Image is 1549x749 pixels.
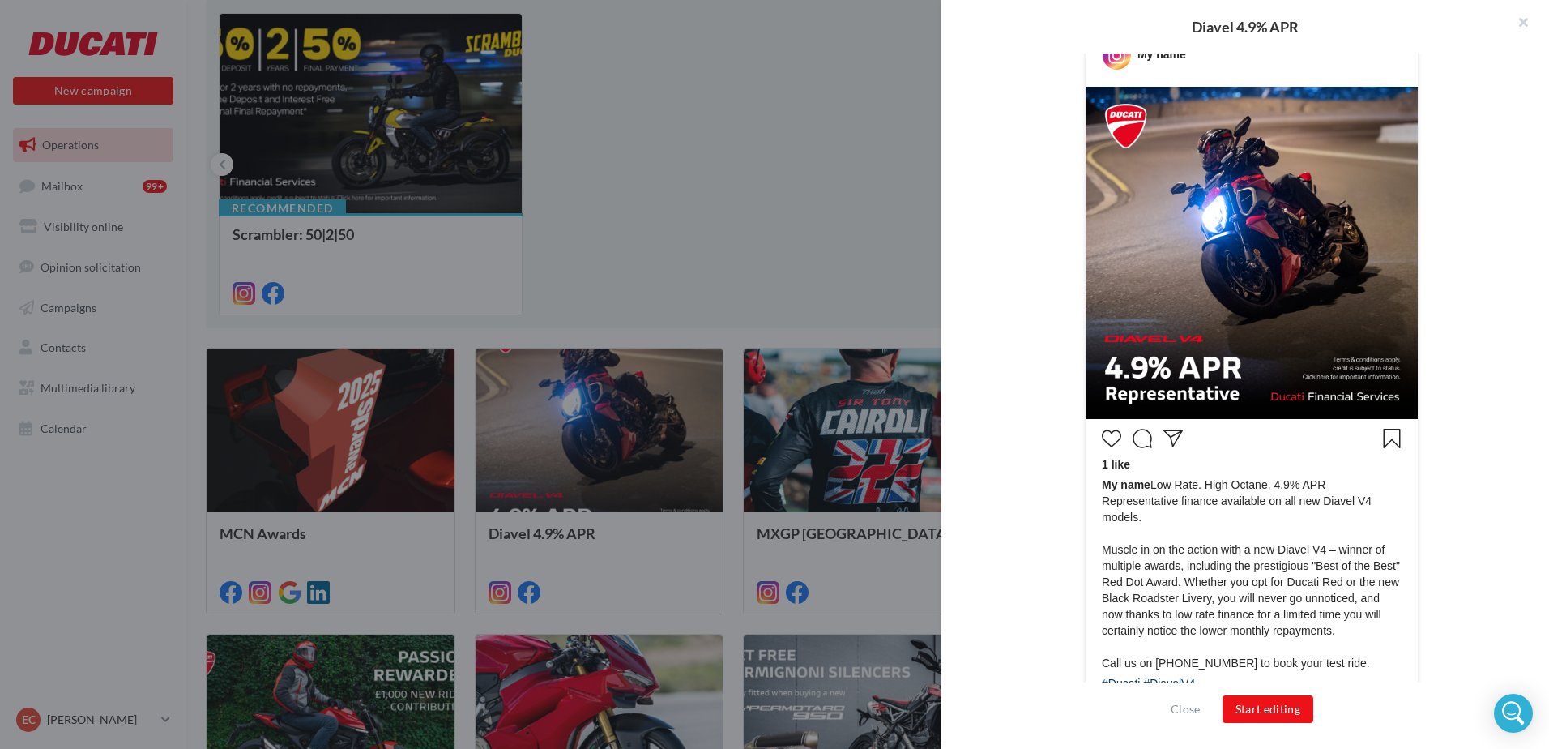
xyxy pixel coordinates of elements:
svg: Enregistrer [1382,429,1402,448]
svg: Partager la publication [1163,429,1183,448]
div: Diavel 4.9% APR [967,19,1523,34]
div: 1 like [1102,456,1402,477]
button: Start editing [1223,695,1314,723]
svg: J’aime [1102,429,1121,448]
span: My name [1102,478,1150,491]
button: Close [1164,700,1207,719]
div: My name [1137,46,1186,62]
span: Low Rate. High Octane. 4.9% APR Representative finance available on all new Diavel V4 models. Mus... [1102,477,1402,671]
svg: Commenter [1133,429,1152,448]
div: Open Intercom Messenger [1494,694,1533,733]
div: #Ducati #DiavelV4 [1102,675,1195,695]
